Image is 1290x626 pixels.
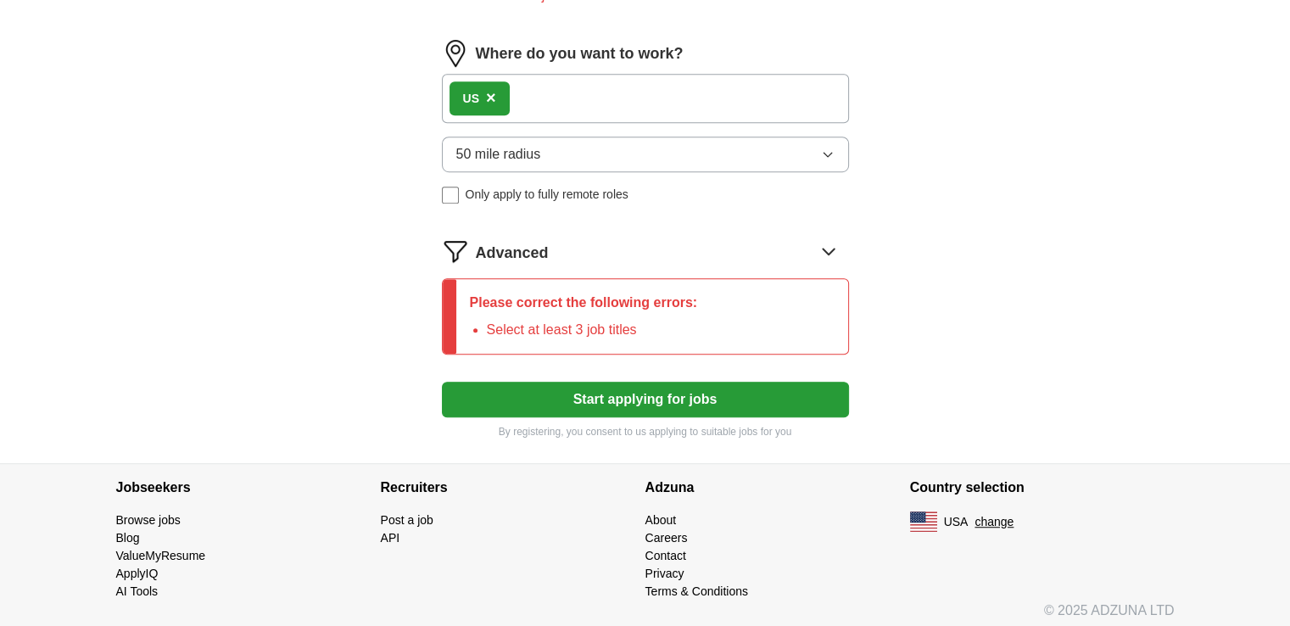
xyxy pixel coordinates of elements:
[645,549,686,562] a: Contact
[476,42,684,65] label: Where do you want to work?
[442,137,849,172] button: 50 mile radius
[466,186,628,204] span: Only apply to fully remote roles
[381,531,400,545] a: API
[645,567,684,580] a: Privacy
[442,187,459,204] input: Only apply to fully remote roles
[116,549,206,562] a: ValueMyResume
[116,513,181,527] a: Browse jobs
[116,531,140,545] a: Blog
[442,40,469,67] img: location.png
[486,86,496,111] button: ×
[974,513,1014,531] button: change
[910,464,1175,511] h4: Country selection
[116,584,159,598] a: AI Tools
[645,584,748,598] a: Terms & Conditions
[487,320,698,340] li: Select at least 3 job titles
[381,513,433,527] a: Post a job
[470,293,698,313] p: Please correct the following errors:
[645,513,677,527] a: About
[442,382,849,417] button: Start applying for jobs
[486,88,496,107] span: ×
[645,531,688,545] a: Careers
[910,511,937,532] img: US flag
[456,144,541,165] span: 50 mile radius
[442,424,849,439] p: By registering, you consent to us applying to suitable jobs for you
[463,90,479,108] div: US
[944,513,969,531] span: USA
[476,242,549,265] span: Advanced
[442,238,469,265] img: filter
[116,567,159,580] a: ApplyIQ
